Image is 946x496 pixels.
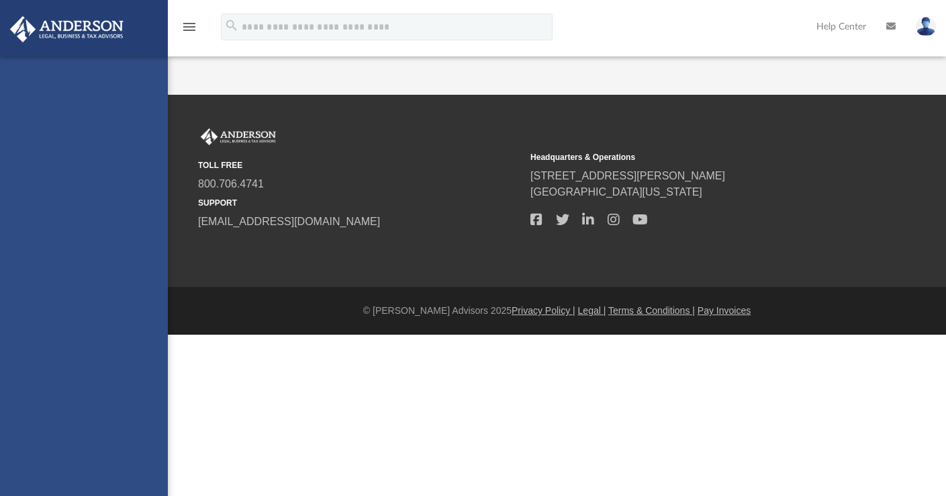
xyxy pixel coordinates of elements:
img: Anderson Advisors Platinum Portal [198,128,279,146]
img: Anderson Advisors Platinum Portal [6,16,128,42]
a: menu [181,26,197,35]
a: [EMAIL_ADDRESS][DOMAIN_NAME] [198,216,380,227]
div: © [PERSON_NAME] Advisors 2025 [168,304,946,318]
a: Privacy Policy | [512,305,575,316]
a: [GEOGRAPHIC_DATA][US_STATE] [530,186,702,198]
i: menu [181,19,197,35]
a: [STREET_ADDRESS][PERSON_NAME] [530,170,725,181]
small: TOLL FREE [198,159,521,171]
small: SUPPORT [198,197,521,209]
i: search [224,18,239,33]
a: Terms & Conditions | [608,305,695,316]
img: User Pic [916,17,936,36]
a: Pay Invoices [698,305,751,316]
small: Headquarters & Operations [530,151,853,163]
a: Legal | [578,305,606,316]
a: 800.706.4741 [198,178,264,190]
